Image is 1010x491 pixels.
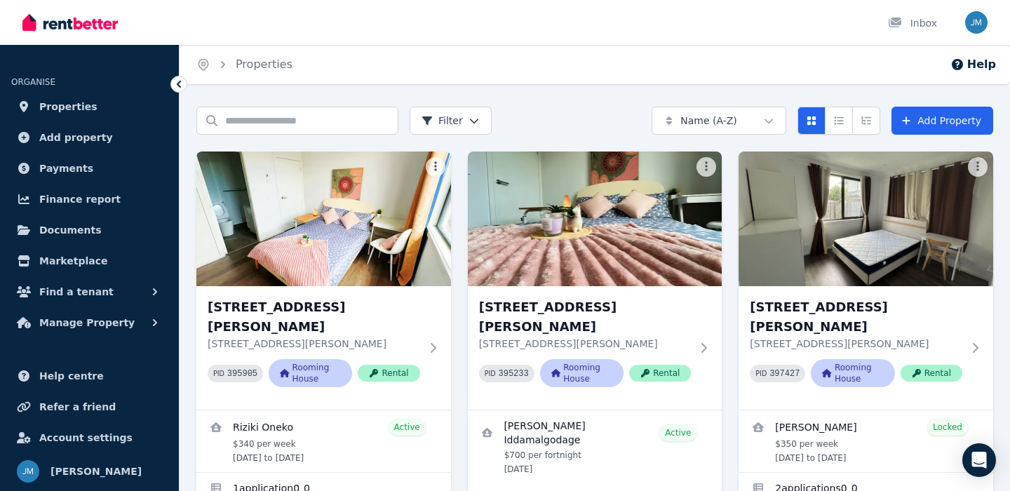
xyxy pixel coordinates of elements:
[39,160,93,177] span: Payments
[811,359,894,387] span: Rooming House
[39,429,133,446] span: Account settings
[11,393,168,421] a: Refer a friend
[468,410,722,483] a: View details for Mandira Iddamalgodage
[901,365,962,382] span: Rental
[196,152,451,286] img: Room 2, Unit 2/55 Clayton Rd
[11,362,168,390] a: Help centre
[965,11,988,34] img: Jason Ma
[39,98,97,115] span: Properties
[39,398,116,415] span: Refer a friend
[950,56,996,73] button: Help
[236,58,292,71] a: Properties
[39,191,121,208] span: Finance report
[208,337,420,351] p: [STREET_ADDRESS][PERSON_NAME]
[696,157,716,177] button: More options
[11,278,168,306] button: Find a tenant
[426,157,445,177] button: More options
[22,12,118,33] img: RentBetter
[468,152,722,410] a: Room 3, Unit 2/55 Clayton Rd[STREET_ADDRESS][PERSON_NAME][STREET_ADDRESS][PERSON_NAME]PID 395233R...
[750,337,962,351] p: [STREET_ADDRESS][PERSON_NAME]
[39,222,102,238] span: Documents
[797,107,880,135] div: View options
[358,365,419,382] span: Rental
[50,463,142,480] span: [PERSON_NAME]
[11,424,168,452] a: Account settings
[39,129,113,146] span: Add property
[891,107,993,135] a: Add Property
[468,152,722,286] img: Room 3, Unit 2/55 Clayton Rd
[485,370,496,377] small: PID
[227,369,257,379] code: 395905
[196,152,451,410] a: Room 2, Unit 2/55 Clayton Rd[STREET_ADDRESS][PERSON_NAME][STREET_ADDRESS][PERSON_NAME]PID 395905R...
[11,123,168,152] a: Add property
[213,370,224,377] small: PID
[739,410,993,472] a: View details for Santiago Viveros
[11,93,168,121] a: Properties
[39,368,104,384] span: Help centre
[755,370,767,377] small: PID
[11,154,168,182] a: Payments
[11,247,168,275] a: Marketplace
[269,359,352,387] span: Rooming House
[479,337,692,351] p: [STREET_ADDRESS][PERSON_NAME]
[180,45,309,84] nav: Breadcrumb
[797,107,826,135] button: Card view
[422,114,463,128] span: Filter
[629,365,691,382] span: Rental
[962,443,996,477] div: Open Intercom Messenger
[39,314,135,331] span: Manage Property
[11,216,168,244] a: Documents
[852,107,880,135] button: Expanded list view
[750,297,962,337] h3: [STREET_ADDRESS][PERSON_NAME]
[39,253,107,269] span: Marketplace
[410,107,492,135] button: Filter
[11,185,168,213] a: Finance report
[968,157,988,177] button: More options
[739,152,993,410] a: Room 4, Unit 1/55 Clayton Rd[STREET_ADDRESS][PERSON_NAME][STREET_ADDRESS][PERSON_NAME]PID 397427R...
[499,369,529,379] code: 395233
[11,77,55,87] span: ORGANISE
[196,410,451,472] a: View details for Riziki Oneko
[680,114,737,128] span: Name (A-Z)
[825,107,853,135] button: Compact list view
[888,16,937,30] div: Inbox
[739,152,993,286] img: Room 4, Unit 1/55 Clayton Rd
[39,283,114,300] span: Find a tenant
[652,107,786,135] button: Name (A-Z)
[769,369,800,379] code: 397427
[17,460,39,483] img: Jason Ma
[208,297,420,337] h3: [STREET_ADDRESS][PERSON_NAME]
[11,309,168,337] button: Manage Property
[540,359,624,387] span: Rooming House
[479,297,692,337] h3: [STREET_ADDRESS][PERSON_NAME]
